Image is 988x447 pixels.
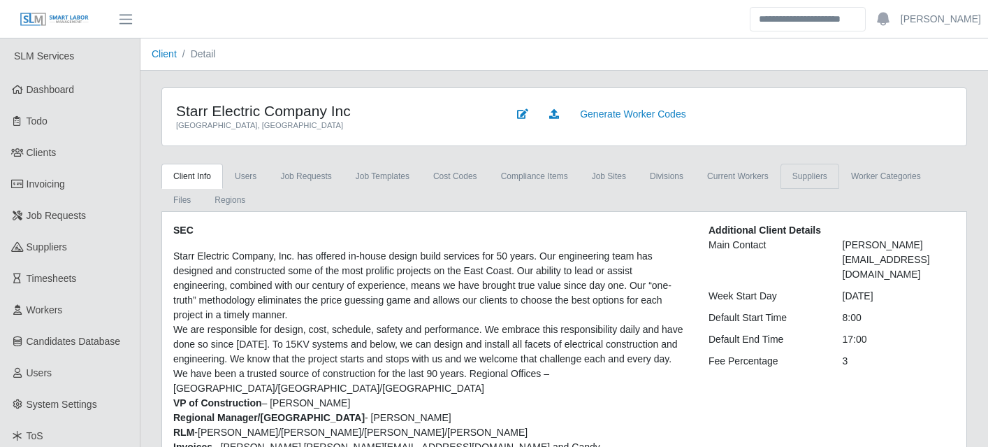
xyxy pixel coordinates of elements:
[161,187,203,213] a: Files
[27,115,48,127] span: Todo
[173,396,688,411] li: – [PERSON_NAME]
[173,412,365,423] strong: Regional Manager/[GEOGRAPHIC_DATA]
[832,354,966,369] div: 3
[161,164,223,189] a: Client Info
[173,397,262,409] strong: VP of Construction
[698,311,832,325] div: Default Start Time
[173,411,688,425] li: - [PERSON_NAME]
[177,47,216,62] li: Detail
[580,164,638,189] a: job sites
[698,289,832,304] div: Week Start Day
[27,336,121,347] span: Candidates Database
[176,120,487,132] div: [GEOGRAPHIC_DATA], [GEOGRAPHIC_DATA]
[839,164,933,189] a: Worker Categories
[832,332,966,347] div: 17:00
[638,164,695,189] a: Divisions
[344,164,421,189] a: Job Templates
[27,399,97,410] span: System Settings
[173,425,688,440] li: -[PERSON_NAME]/[PERSON_NAME]/[PERSON_NAME]/[PERSON_NAME]
[173,427,194,438] strong: RLM
[27,84,75,95] span: Dashboard
[698,332,832,347] div: Default End Time
[27,210,87,221] span: Job Requests
[571,102,695,127] a: Generate Worker Codes
[27,273,77,284] span: Timesheets
[173,249,688,322] li: Starr Electric Company, Inc. has offered in-house design build services for 50 years. Our enginee...
[901,12,981,27] a: [PERSON_NAME]
[20,12,89,27] img: SLM Logo
[268,164,343,189] a: Job Requests
[832,289,966,304] div: [DATE]
[223,164,268,189] a: Users
[698,354,832,369] div: Fee Percentage
[489,164,580,189] a: Compliance Items
[27,178,65,190] span: Invoicing
[832,238,966,282] div: [PERSON_NAME] [EMAIL_ADDRESS][DOMAIN_NAME]
[14,50,74,62] span: SLM Services
[27,147,57,158] span: Clients
[27,304,63,315] span: Workers
[27,430,43,441] span: ToS
[173,322,688,396] li: We are responsible for design, cost, schedule, safety and performance. We embrace this responsibi...
[698,238,832,282] div: Main Contact
[695,164,780,189] a: Current Workers
[709,225,821,236] b: Additional Client Details
[750,7,866,31] input: Search
[421,164,489,189] a: cost codes
[173,225,194,236] strong: SEC
[27,241,67,253] span: Suppliers
[27,367,52,378] span: Users
[203,187,257,213] a: Regions
[176,102,487,120] h4: Starr Electric Company Inc
[832,311,966,325] div: 8:00
[780,164,839,189] a: Suppliers
[152,48,177,59] a: Client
